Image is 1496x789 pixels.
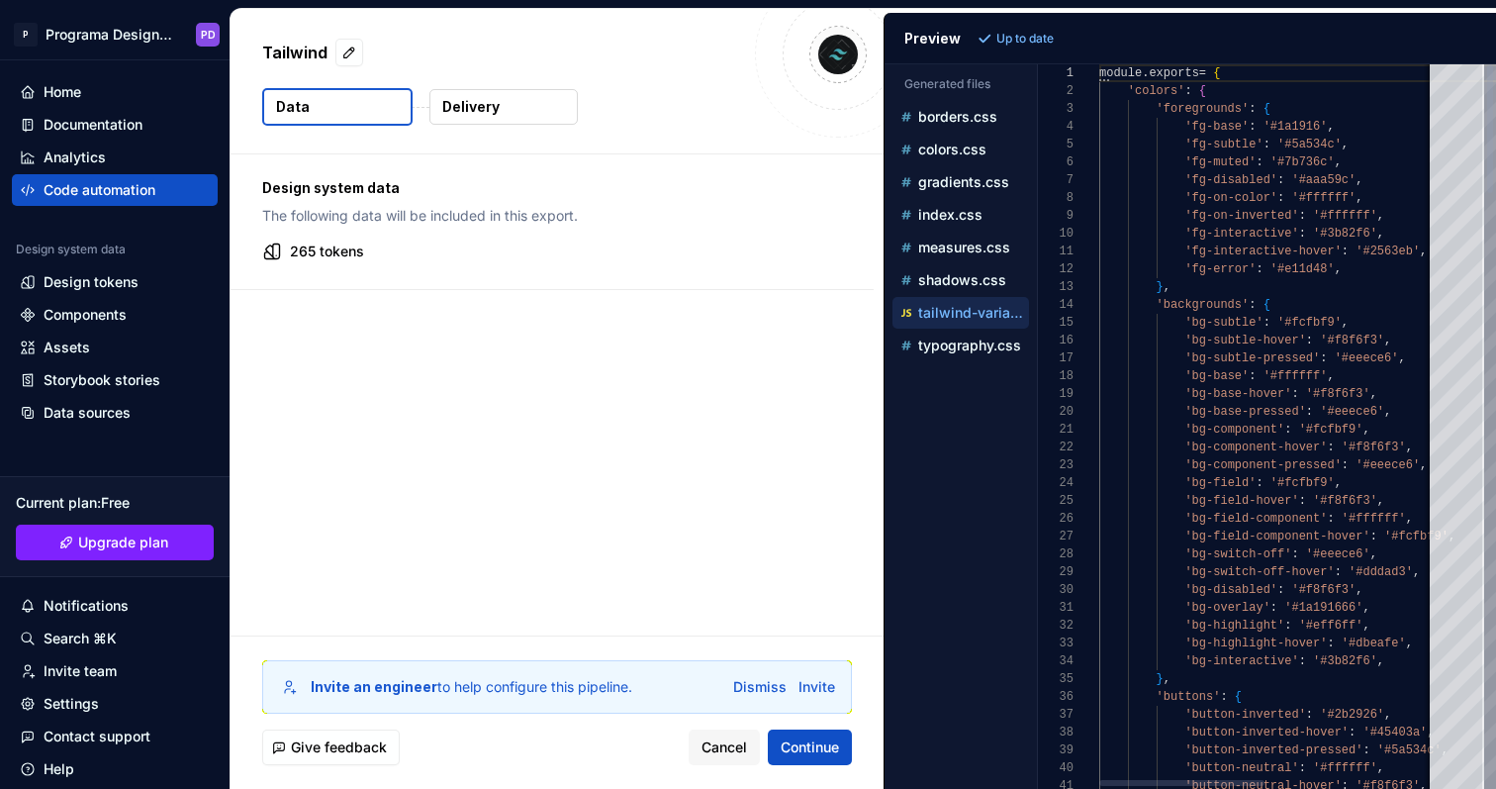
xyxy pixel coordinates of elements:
span: , [1327,369,1334,383]
span: 'button-inverted-hover' [1184,726,1349,740]
div: Programa Design System [46,25,172,45]
span: '#1a1916' [1262,120,1327,134]
span: { [1234,690,1241,704]
span: : [1320,351,1327,365]
span: , [1405,441,1412,454]
span: 'bg-subtle' [1184,316,1262,330]
span: , [1412,565,1419,579]
div: 26 [1038,510,1074,528]
div: Design system data [16,242,126,257]
div: 5 [1038,136,1074,153]
a: Invite team [12,655,218,687]
span: , [1362,601,1369,615]
span: Upgrade plan [78,533,168,552]
div: Preview [904,29,961,49]
button: Dismiss [733,677,787,697]
span: '#eeece6' [1320,405,1384,419]
button: PPrograma Design SystemPD [4,13,226,55]
span: : [1327,637,1334,650]
div: Storybook stories [44,370,160,390]
div: 3 [1038,100,1074,118]
span: 'fg-on-inverted' [1184,209,1298,223]
div: 28 [1038,545,1074,563]
p: Tailwind [262,41,327,64]
span: : [1220,690,1227,704]
div: 1 [1038,64,1074,82]
span: , [1334,476,1341,490]
div: to help configure this pipeline. [311,677,632,697]
a: Documentation [12,109,218,141]
div: 39 [1038,741,1074,759]
b: Invite an engineer [311,678,437,695]
span: 'bg-field-component' [1184,512,1327,526]
div: Home [44,82,81,102]
span: '#ffffff' [1341,512,1405,526]
div: 29 [1038,563,1074,581]
button: Give feedback [262,730,400,765]
span: , [1356,191,1362,205]
span: : [1341,245,1348,258]
p: tailwind-variables.js [918,305,1029,321]
span: '#aaa59c' [1291,173,1356,187]
p: The following data will be included in this export. [262,206,842,226]
span: 'colors' [1127,84,1184,98]
button: Help [12,753,218,785]
div: Components [44,305,127,325]
button: gradients.css [892,171,1029,193]
div: 12 [1038,260,1074,278]
div: Invite [798,677,835,697]
span: '#eff6ff' [1298,619,1362,633]
div: Analytics [44,148,106,167]
p: Up to date [996,31,1054,47]
span: '#fcfbf9' [1269,476,1334,490]
span: exports [1149,66,1198,80]
span: 'bg-base-pressed' [1184,405,1305,419]
button: shadows.css [892,269,1029,291]
div: 15 [1038,314,1074,332]
span: Cancel [701,738,747,757]
p: gradients.css [918,174,1009,190]
span: '#dddad3' [1349,565,1413,579]
a: Home [12,76,218,108]
span: 'button-inverted' [1184,708,1305,722]
a: Storybook stories [12,364,218,396]
span: : [1298,494,1305,508]
span: 'fg-disabled' [1184,173,1277,187]
span: : [1334,565,1341,579]
span: , [1376,654,1383,668]
span: { [1198,84,1205,98]
div: 18 [1038,367,1074,385]
span: 'fg-subtle' [1184,138,1262,151]
span: module [1099,66,1142,80]
span: . [1142,66,1149,80]
div: 31 [1038,599,1074,617]
span: : [1249,120,1256,134]
div: 36 [1038,688,1074,706]
div: 32 [1038,617,1074,635]
span: : [1298,209,1305,223]
button: Cancel [689,730,760,765]
span: 'bg-overlay' [1184,601,1269,615]
span: 'bg-switch-off' [1184,547,1291,561]
p: borders.css [918,109,997,125]
div: Search ⌘K [44,629,117,648]
div: 2 [1038,82,1074,100]
span: , [1398,351,1405,365]
span: : [1298,761,1305,775]
div: Design tokens [44,272,139,292]
div: Notifications [44,596,129,616]
span: '#1a191666' [1284,601,1362,615]
div: Help [44,759,74,779]
span: 'button-inverted-pressed' [1184,743,1362,757]
span: 'fg-on-color' [1184,191,1277,205]
button: borders.css [892,106,1029,128]
span: : [1256,262,1262,276]
span: '#5a534c' [1376,743,1441,757]
a: Analytics [12,142,218,173]
div: Documentation [44,115,142,135]
span: '#45403a' [1362,726,1427,740]
span: : [1284,423,1291,437]
div: 13 [1038,278,1074,296]
div: 21 [1038,421,1074,439]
